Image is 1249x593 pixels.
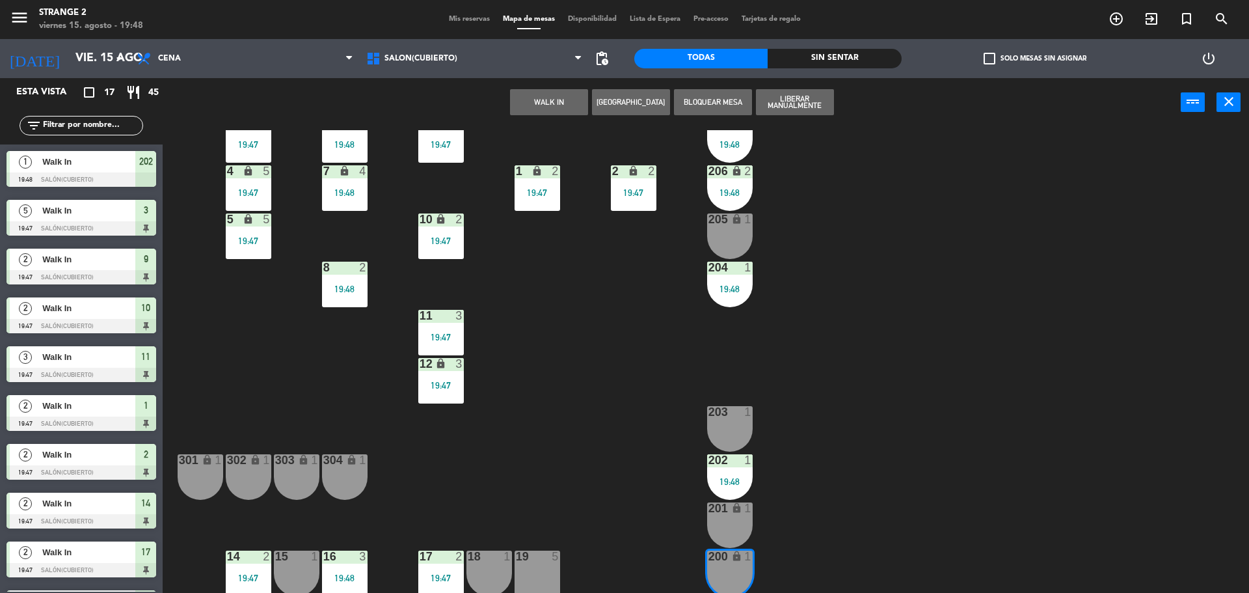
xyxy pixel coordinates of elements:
div: Todas [634,49,768,68]
div: 204 [708,262,709,273]
div: 19:48 [322,573,368,583]
div: 5 [227,214,228,225]
div: 19:48 [707,140,753,149]
div: 14 [227,551,228,562]
div: 1 [263,454,271,466]
div: 1 [744,262,752,273]
div: 19:47 [418,333,464,342]
span: Walk In [42,399,135,413]
i: lock [731,503,742,514]
div: 19:47 [418,381,464,390]
button: close [1216,92,1241,112]
div: 1 [744,406,752,418]
i: lock [298,454,309,465]
i: lock [243,165,254,176]
i: lock [346,454,357,465]
div: 2 [612,165,613,177]
div: 3 [455,358,463,370]
div: 200 [708,551,709,562]
div: 2 [455,551,463,562]
div: 19:47 [611,188,656,197]
span: 17 [104,85,114,100]
div: 1 [311,454,319,466]
button: WALK IN [510,89,588,115]
span: 9 [144,251,148,267]
i: lock [731,551,742,562]
span: 10 [141,300,150,316]
span: 2 [19,448,32,462]
div: 19:48 [322,188,368,197]
span: 2 [19,302,32,315]
div: 19:48 [707,188,753,197]
div: 19:47 [226,140,271,149]
span: Walk In [42,155,135,169]
div: 19:47 [418,573,464,583]
i: lock [202,454,213,465]
i: add_circle_outline [1108,11,1124,27]
button: Liberar Manualmente [756,89,834,115]
button: [GEOGRAPHIC_DATA] [592,89,670,115]
div: 2 [744,165,752,177]
span: Cena [158,54,181,63]
i: restaurant [126,85,141,100]
i: lock [435,214,446,225]
div: Strange 2 [39,7,143,20]
div: 19:47 [226,573,271,583]
div: 1 [744,214,752,225]
span: 2 [19,546,32,559]
span: 2 [144,447,148,462]
i: filter_list [26,118,42,133]
div: 19:48 [707,477,753,486]
span: Walk In [42,253,135,266]
div: 19:47 [515,188,560,197]
div: 1 [744,454,752,466]
i: lock [628,165,639,176]
div: 2 [359,262,367,273]
div: 304 [323,454,324,466]
span: 3 [19,351,32,364]
span: 202 [139,154,153,169]
i: lock [731,165,742,176]
span: Walk In [42,301,135,315]
span: Mapa de mesas [496,16,561,23]
div: Sin sentar [768,49,901,68]
i: power_input [1185,94,1201,109]
i: turned_in_not [1179,11,1194,27]
i: menu [10,8,29,27]
span: 1 [144,398,148,413]
div: 303 [275,454,276,466]
span: 2 [19,253,32,266]
span: Mis reservas [442,16,496,23]
div: 7 [323,165,324,177]
div: 206 [708,165,709,177]
span: pending_actions [594,51,610,66]
span: 2 [19,400,32,413]
input: Filtrar por nombre... [42,118,142,133]
div: 1 [311,551,319,562]
span: 17 [141,544,150,560]
span: Disponibilidad [561,16,623,23]
i: crop_square [81,85,97,100]
span: Walk In [42,545,135,559]
span: 11 [141,349,150,365]
i: close [1221,94,1237,109]
i: lock [731,214,742,225]
div: 1 [215,454,222,466]
i: search [1214,11,1229,27]
span: Pre-acceso [687,16,735,23]
div: 5 [263,165,271,177]
div: 2 [263,551,271,562]
div: 16 [323,551,324,562]
div: 203 [708,406,709,418]
div: 15 [275,551,276,562]
i: power_settings_new [1201,51,1216,66]
div: 3 [359,551,367,562]
span: 3 [144,202,148,218]
div: 19:48 [707,284,753,294]
span: Lista de Espera [623,16,687,23]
